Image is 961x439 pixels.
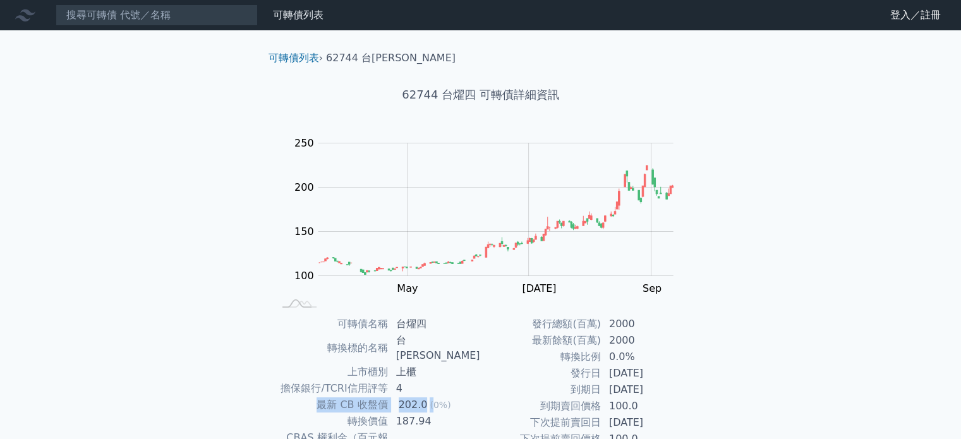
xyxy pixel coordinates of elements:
[643,282,662,294] tspan: Sep
[898,378,961,439] div: 聊天小工具
[481,398,601,414] td: 到期賣回價格
[269,51,323,66] li: ›
[56,4,258,26] input: 搜尋可轉債 代號／名稱
[274,364,389,380] td: 上市櫃別
[389,364,481,380] td: 上櫃
[430,400,450,410] span: (0%)
[294,137,314,149] tspan: 250
[389,316,481,332] td: 台燿四
[274,316,389,332] td: 可轉債名稱
[601,382,688,398] td: [DATE]
[294,181,314,193] tspan: 200
[326,51,456,66] li: 62744 台[PERSON_NAME]
[481,414,601,431] td: 下次提前賣回日
[601,414,688,431] td: [DATE]
[481,316,601,332] td: 發行總額(百萬)
[601,332,688,349] td: 2000
[274,397,389,413] td: 最新 CB 收盤價
[269,52,319,64] a: 可轉債列表
[287,137,692,320] g: Chart
[397,282,418,294] tspan: May
[481,332,601,349] td: 最新餘額(百萬)
[481,349,601,365] td: 轉換比例
[601,316,688,332] td: 2000
[294,226,314,238] tspan: 150
[601,398,688,414] td: 100.0
[481,382,601,398] td: 到期日
[601,365,688,382] td: [DATE]
[273,9,323,21] a: 可轉債列表
[258,86,703,104] h1: 62744 台燿四 可轉債詳細資訊
[294,270,314,282] tspan: 100
[389,332,481,364] td: 台[PERSON_NAME]
[274,380,389,397] td: 擔保銀行/TCRI信用評等
[522,282,556,294] tspan: [DATE]
[389,380,481,397] td: 4
[396,397,430,412] div: 202.0
[274,332,389,364] td: 轉換標的名稱
[880,5,951,25] a: 登入／註冊
[601,349,688,365] td: 0.0%
[274,413,389,430] td: 轉換價值
[481,365,601,382] td: 發行日
[389,413,481,430] td: 187.94
[898,378,961,439] iframe: Chat Widget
